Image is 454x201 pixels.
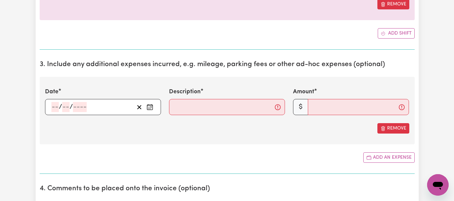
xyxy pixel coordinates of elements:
[62,102,70,112] input: --
[70,103,73,111] span: /
[73,102,87,112] input: ----
[293,99,308,115] span: $
[134,102,145,112] button: Clear date
[40,185,415,193] h2: 4. Comments to be placed onto the invoice (optional)
[59,103,62,111] span: /
[427,174,449,196] iframe: Button to launch messaging window
[363,152,415,163] button: Add another expense
[293,88,314,96] label: Amount
[40,60,415,69] h2: 3. Include any additional expenses incurred, e.g. mileage, parking fees or other ad-hoc expenses ...
[145,102,155,112] button: Enter the date of expense
[378,28,415,39] button: Add another shift
[45,88,58,96] label: Date
[51,102,59,112] input: --
[169,88,201,96] label: Description
[377,123,409,134] button: Remove this expense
